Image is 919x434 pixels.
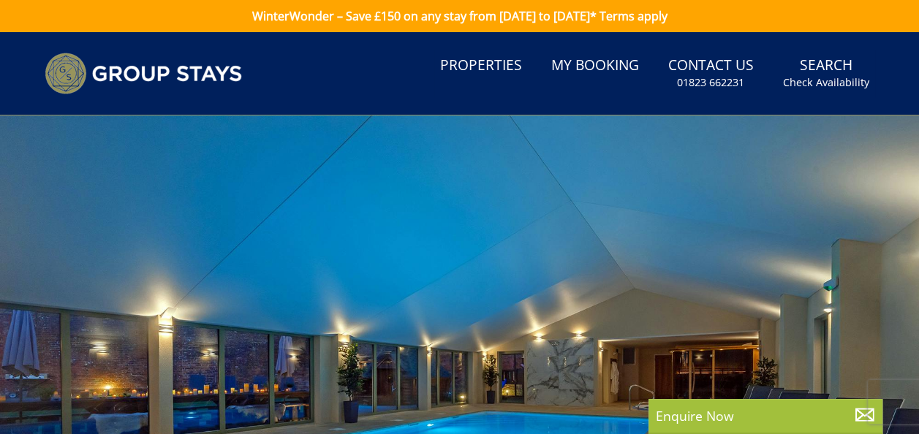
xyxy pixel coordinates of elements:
a: Properties [434,50,528,83]
img: Group Stays [45,53,242,94]
p: Enquire Now [656,406,875,425]
small: Check Availability [783,75,869,90]
small: 01823 662231 [677,75,744,90]
a: Contact Us01823 662231 [662,50,760,97]
a: SearchCheck Availability [777,50,875,97]
a: My Booking [545,50,645,83]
